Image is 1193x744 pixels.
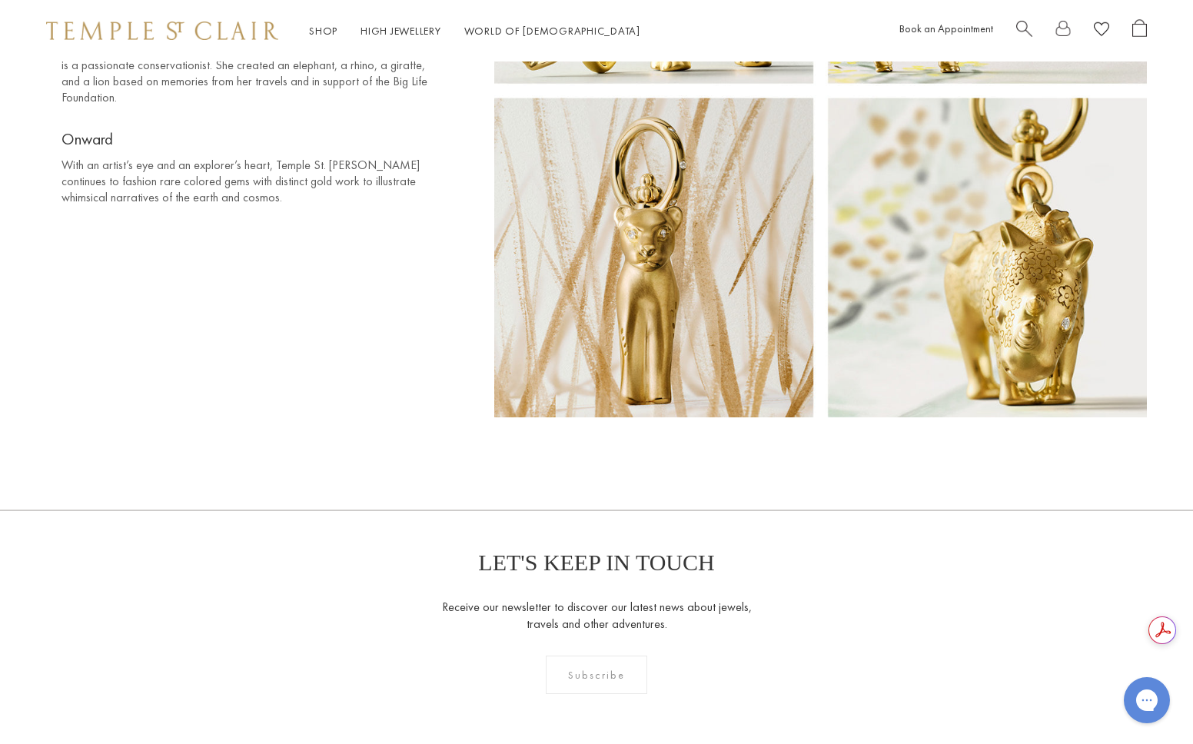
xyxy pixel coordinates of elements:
[441,599,753,633] p: Receive our newsletter to discover our latest news about jewels, travels and other adventures.
[899,22,993,35] a: Book an Appointment
[46,22,278,40] img: Temple St. Clair
[309,24,337,38] a: ShopShop
[309,22,640,41] nav: Main navigation
[1132,19,1147,43] a: Open Shopping Bag
[61,41,446,105] p: With the Arcadia collection, new animal pendants are conceived. Our founder is a passionate conse...
[1116,672,1178,729] iframe: Gorgias live chat messenger
[1094,19,1109,43] a: View Wishlist
[478,550,714,576] p: LET'S KEEP IN TOUCH
[361,24,441,38] a: High JewelleryHigh Jewellery
[464,24,640,38] a: World of [DEMOGRAPHIC_DATA]World of [DEMOGRAPHIC_DATA]
[61,128,446,149] p: Onward
[61,157,446,205] p: With an artist’s eye and an explorer’s heart, Temple St. [PERSON_NAME] continues to fashion rare ...
[546,656,648,694] div: Subscribe
[1016,19,1032,43] a: Search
